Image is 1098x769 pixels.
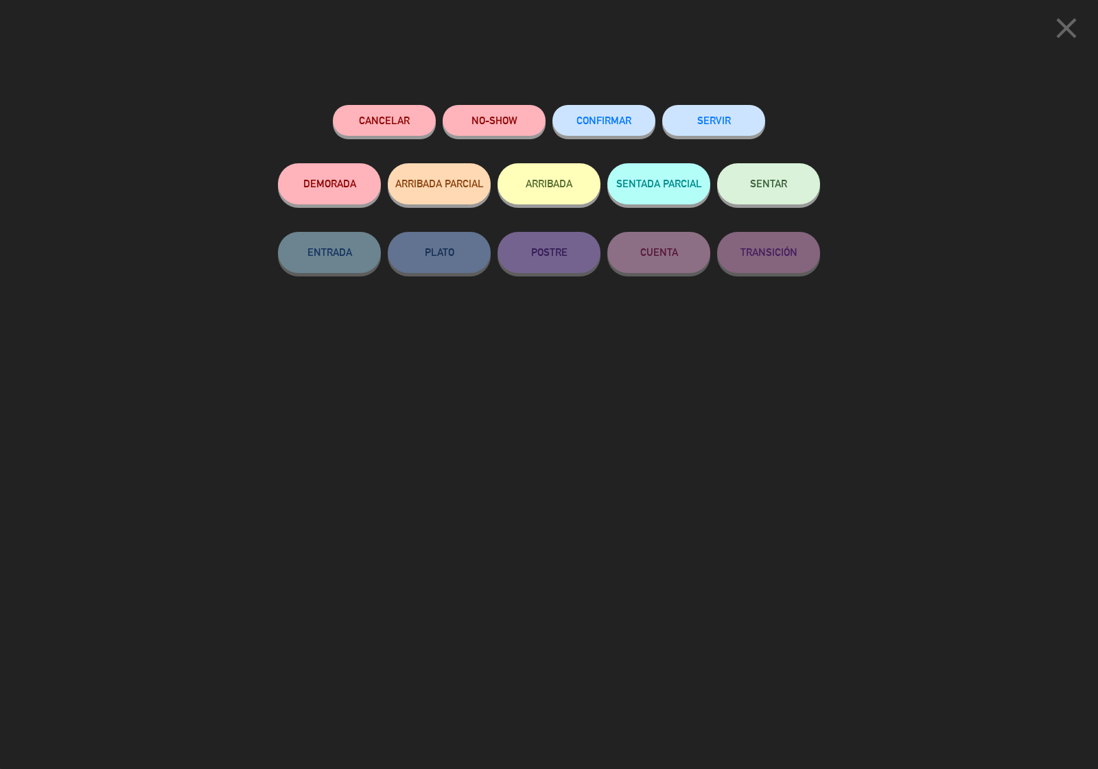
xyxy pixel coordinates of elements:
i: close [1049,11,1084,45]
button: POSTRE [498,232,600,273]
button: ENTRADA [278,232,381,273]
button: TRANSICIÓN [717,232,820,273]
button: SERVIR [662,105,765,136]
button: NO-SHOW [443,105,546,136]
button: SENTAR [717,163,820,204]
span: ARRIBADA PARCIAL [395,178,484,189]
button: Cancelar [333,105,436,136]
span: CONFIRMAR [576,115,631,126]
button: close [1045,10,1088,51]
button: ARRIBADA [498,163,600,204]
span: SENTAR [750,178,787,189]
button: CONFIRMAR [552,105,655,136]
button: PLATO [388,232,491,273]
button: CUENTA [607,232,710,273]
button: SENTADA PARCIAL [607,163,710,204]
button: ARRIBADA PARCIAL [388,163,491,204]
button: DEMORADA [278,163,381,204]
